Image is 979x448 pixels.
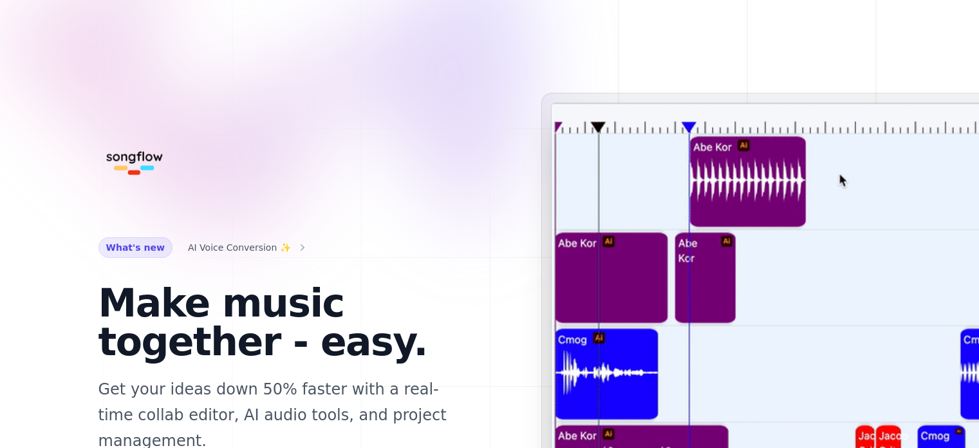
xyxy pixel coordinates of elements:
[98,124,171,196] img: Songflow
[98,237,172,258] span: What's new
[188,240,291,255] span: AI Voice Conversion ✨
[98,237,309,258] a: What's new AI Voice Conversion ✨
[98,284,469,361] h1: Make music together - easy.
